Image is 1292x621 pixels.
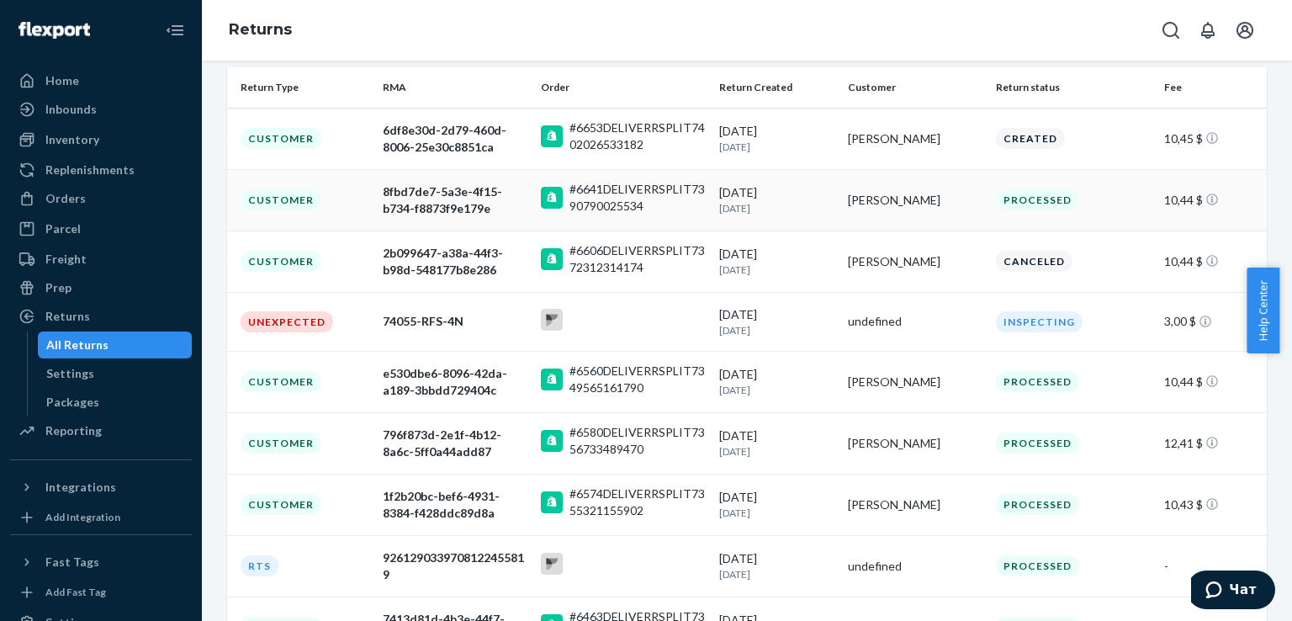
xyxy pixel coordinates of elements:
[848,253,983,270] div: [PERSON_NAME]
[45,101,97,118] div: Inbounds
[719,427,834,459] div: [DATE]
[383,427,527,460] div: 796f873d-2e1f-4b12-8a6c-5ff0a44add87
[719,323,834,337] p: [DATE]
[45,510,120,524] div: Add Integration
[241,251,321,272] div: Customer
[45,279,71,296] div: Prep
[719,550,834,581] div: [DATE]
[45,162,135,178] div: Replenishments
[383,313,527,330] div: 74055-RFS-4N
[10,507,192,528] a: Add Integration
[46,337,109,353] div: All Returns
[1157,474,1267,535] td: 10,43 $
[45,585,106,599] div: Add Fast Tag
[569,242,706,276] div: #6606DELIVERRSPLIT7372312314174
[1154,13,1188,47] button: Open Search Box
[45,72,79,89] div: Home
[1157,67,1267,108] th: Fee
[719,201,834,215] p: [DATE]
[241,189,321,210] div: Customer
[534,67,712,108] th: Order
[719,567,834,581] p: [DATE]
[45,131,99,148] div: Inventory
[996,555,1079,576] div: Processed
[46,394,99,411] div: Packages
[1157,169,1267,231] td: 10,44 $
[45,422,102,439] div: Reporting
[241,494,321,515] div: Customer
[569,486,706,519] div: #6574DELIVERRSPLIT7355321155902
[719,263,834,277] p: [DATE]
[45,308,90,325] div: Returns
[10,417,192,444] a: Reporting
[719,366,834,397] div: [DATE]
[158,13,192,47] button: Close Navigation
[1191,571,1275,613] iframe: Открывает виджет, в котором вы можете побеседовать в чате со своим агентом
[241,128,321,149] div: Customer
[383,183,527,217] div: 8fbd7de7-5a3e-4f15-b734-f8873f9e179e
[1157,231,1267,292] td: 10,44 $
[10,274,192,301] a: Prep
[383,365,527,399] div: e530dbe6-8096-42da-a189-3bbdd729404c
[38,360,193,387] a: Settings
[10,185,192,212] a: Orders
[569,181,706,215] div: #6641DELIVERRSPLIT7390790025534
[996,433,1079,454] div: Processed
[1157,412,1267,474] td: 12,41 $
[241,555,278,576] div: RTS
[1247,268,1279,353] button: Help Center
[848,558,983,575] div: undefined
[1191,13,1225,47] button: Open notifications
[996,128,1065,149] div: Created
[19,22,90,39] img: Flexport logo
[569,119,706,153] div: #6653DELIVERRSPLIT7402026533182
[383,549,527,583] div: 9261290339708122455819
[10,157,192,183] a: Replenishments
[229,20,292,39] a: Returns
[10,474,192,501] button: Integrations
[10,549,192,576] button: Fast Tags
[719,246,834,277] div: [DATE]
[10,303,192,330] a: Returns
[719,140,834,154] p: [DATE]
[719,306,834,337] div: [DATE]
[45,479,116,496] div: Integrations
[38,332,193,358] a: All Returns
[996,189,1079,210] div: Processed
[376,67,534,108] th: RMA
[45,554,99,571] div: Fast Tags
[383,488,527,522] div: 1f2b20bc-bef6-4931-8384-f428ddc89d8a
[45,251,87,268] div: Freight
[719,489,834,520] div: [DATE]
[1157,292,1267,351] td: 3,00 $
[1164,558,1253,575] div: -
[241,371,321,392] div: Customer
[241,433,321,454] div: Customer
[989,67,1157,108] th: Return status
[10,67,192,94] a: Home
[45,220,81,237] div: Parcel
[569,363,706,396] div: #6560DELIVERRSPLIT7349565161790
[848,435,983,452] div: [PERSON_NAME]
[719,383,834,397] p: [DATE]
[38,389,193,416] a: Packages
[719,506,834,520] p: [DATE]
[719,123,834,154] div: [DATE]
[10,96,192,123] a: Inbounds
[848,374,983,390] div: [PERSON_NAME]
[383,245,527,279] div: 2b099647-a38a-44f3-b98d-548177b8e286
[719,444,834,459] p: [DATE]
[848,130,983,147] div: [PERSON_NAME]
[10,126,192,153] a: Inventory
[848,313,983,330] div: undefined
[841,67,990,108] th: Customer
[569,424,706,458] div: #6580DELIVERRSPLIT7356733489470
[45,190,86,207] div: Orders
[383,122,527,156] div: 6df8e30d-2d79-460d-8006-25e30c8851ca
[848,496,983,513] div: [PERSON_NAME]
[996,311,1083,332] div: Inspecting
[712,67,841,108] th: Return Created
[1228,13,1262,47] button: Open account menu
[1157,351,1267,412] td: 10,44 $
